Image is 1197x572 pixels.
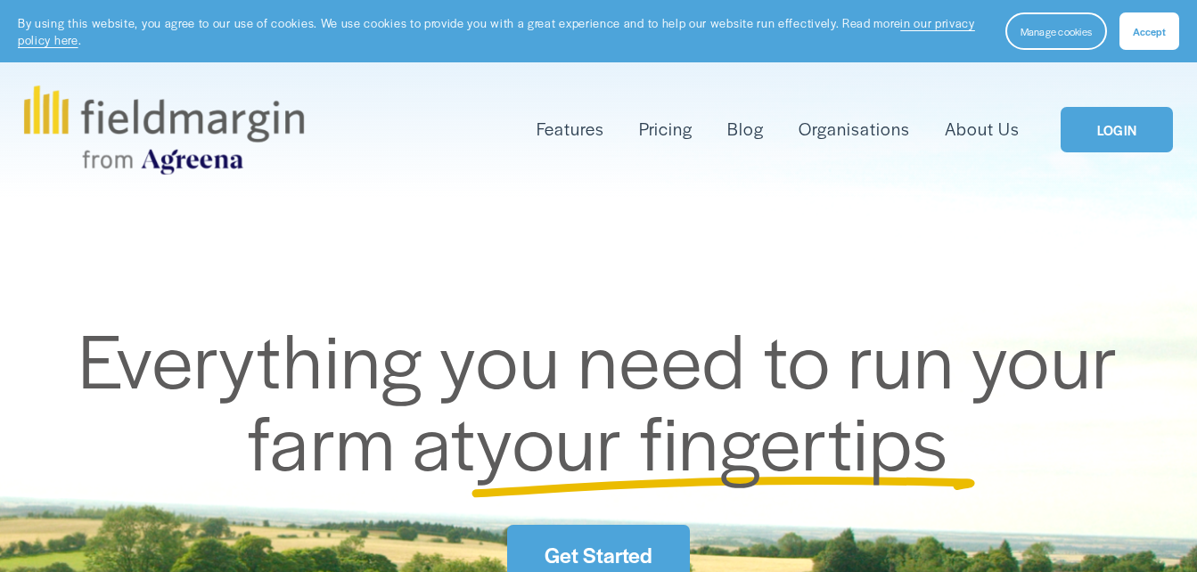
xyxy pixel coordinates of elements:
[18,14,988,49] p: By using this website, you agree to our use of cookies. We use cookies to provide you with a grea...
[537,117,604,142] span: Features
[1133,24,1166,38] span: Accept
[18,14,975,48] a: in our privacy policy here
[1119,12,1179,50] button: Accept
[24,86,304,175] img: fieldmargin.com
[476,386,949,493] span: your fingertips
[727,115,764,143] a: Blog
[799,115,910,143] a: Organisations
[945,115,1020,143] a: About Us
[1021,24,1092,38] span: Manage cookies
[537,115,604,143] a: folder dropdown
[78,304,1135,493] span: Everything you need to run your farm at
[639,115,693,143] a: Pricing
[1005,12,1107,50] button: Manage cookies
[1061,107,1173,152] a: LOGIN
